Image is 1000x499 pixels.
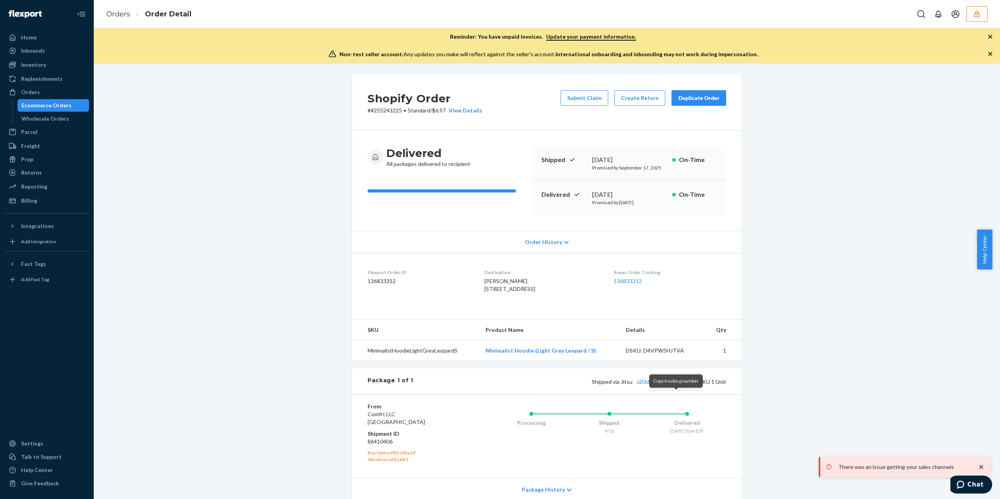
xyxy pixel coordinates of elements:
[541,190,586,199] p: Delivered
[484,278,535,292] span: [PERSON_NAME] [STREET_ADDRESS]
[5,194,89,207] a: Billing
[446,107,482,114] button: View Details
[352,340,479,361] td: MinimalistHoodieLightGreyLeopardS
[408,107,430,114] span: Standard
[21,34,37,41] div: Home
[977,230,992,269] button: Help Center
[570,428,648,434] div: 9/16
[21,197,37,205] div: Billing
[653,378,699,384] span: Copy tracking number
[541,155,586,164] p: Shipped
[5,59,89,71] a: Inventory
[592,199,666,206] p: Promised by [DATE]
[21,276,49,283] div: Add Fast Tag
[386,146,470,160] h3: Delivered
[546,33,636,41] a: Update your payment information.
[18,99,89,112] a: Ecommerce Orders
[614,278,642,284] a: 136833312
[368,107,482,114] p: # #255243225 / $6.97
[637,378,671,385] a: z2l3dcqnve2d
[614,90,665,106] button: Create Return
[479,320,620,340] th: Product Name
[368,456,461,463] div: WarehouseId: LAX1
[100,3,198,26] ol: breadcrumbs
[352,320,479,340] th: SKU
[339,50,758,58] div: Any updates you make will reflect against the seller's account.
[620,320,705,340] th: Details
[339,51,404,57] span: Non-test seller account:
[525,238,562,246] span: Order History
[21,183,47,191] div: Reporting
[21,142,40,150] div: Freight
[930,6,946,22] button: Open notifications
[5,258,89,270] button: Fast Tags
[671,90,726,106] button: Duplicate Order
[450,33,636,41] p: Reminder: You have unpaid invoices.
[73,6,89,22] button: Close Navigation
[5,166,89,179] a: Returns
[492,419,570,427] div: Processing
[368,376,413,387] div: Package 1 of 1
[18,112,89,125] a: Wholesale Orders
[678,94,720,102] div: Duplicate Order
[679,190,717,199] p: On-Time
[21,479,59,487] div: Give Feedback
[486,347,596,354] a: Minimalist Hoodie (Light Grey Leopard / S)
[5,140,89,152] a: Freight
[705,340,742,361] td: 1
[21,102,71,109] div: Ecommerce Orders
[368,269,472,276] dt: Flexport Order ID
[5,451,89,463] button: Talk to Support
[5,235,89,248] a: Add Integration
[21,260,46,268] div: Fast Tags
[592,164,666,171] p: Promised by September 17, 2025
[106,10,130,18] a: Orders
[21,75,62,83] div: Replenishments
[484,269,601,276] dt: Destination
[5,437,89,450] a: Settings
[5,477,89,490] button: Give Feedback
[5,273,89,286] a: Add Fast Tag
[21,88,40,96] div: Orders
[614,269,726,276] dt: Buyer Order Tracking
[21,155,33,163] div: Prep
[21,169,42,176] div: Returns
[838,463,970,471] p: There was an issue getting your sales channels
[9,10,42,18] img: Flexport logo
[21,128,37,136] div: Parcel
[404,107,406,114] span: •
[5,86,89,98] a: Orders
[368,411,425,425] span: Comfrt LLC [GEOGRAPHIC_DATA]
[145,10,191,18] a: Order Detail
[626,347,699,355] div: DSKU: D4VPW5HJTVA
[368,430,461,438] dt: Shipment ID
[5,220,89,232] button: Integrations
[21,47,45,55] div: Inbounds
[21,238,56,245] div: Add Integration
[592,190,666,199] div: [DATE]
[592,378,684,385] span: Shipped via Jitsu
[368,438,461,446] dd: 86410406
[555,51,758,57] span: International onboarding and inbounding may not work during impersonation.
[21,440,43,447] div: Settings
[705,320,742,340] th: Qty
[592,155,666,164] div: [DATE]
[977,463,985,471] svg: close toast
[5,73,89,85] a: Replenishments
[522,486,565,494] span: Package History
[368,277,472,285] dd: 136833312
[21,61,46,69] div: Inventory
[570,419,648,427] div: Shipped
[561,90,608,106] button: Submit Claim
[21,453,62,461] div: Talk to Support
[368,403,461,410] dt: From
[368,449,461,456] div: Box Name: PB2145x19
[648,419,726,427] div: Delivered
[679,155,717,164] p: On-Time
[386,146,470,168] div: All packages delivered to recipient
[5,464,89,476] a: Help Center
[21,222,54,230] div: Integrations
